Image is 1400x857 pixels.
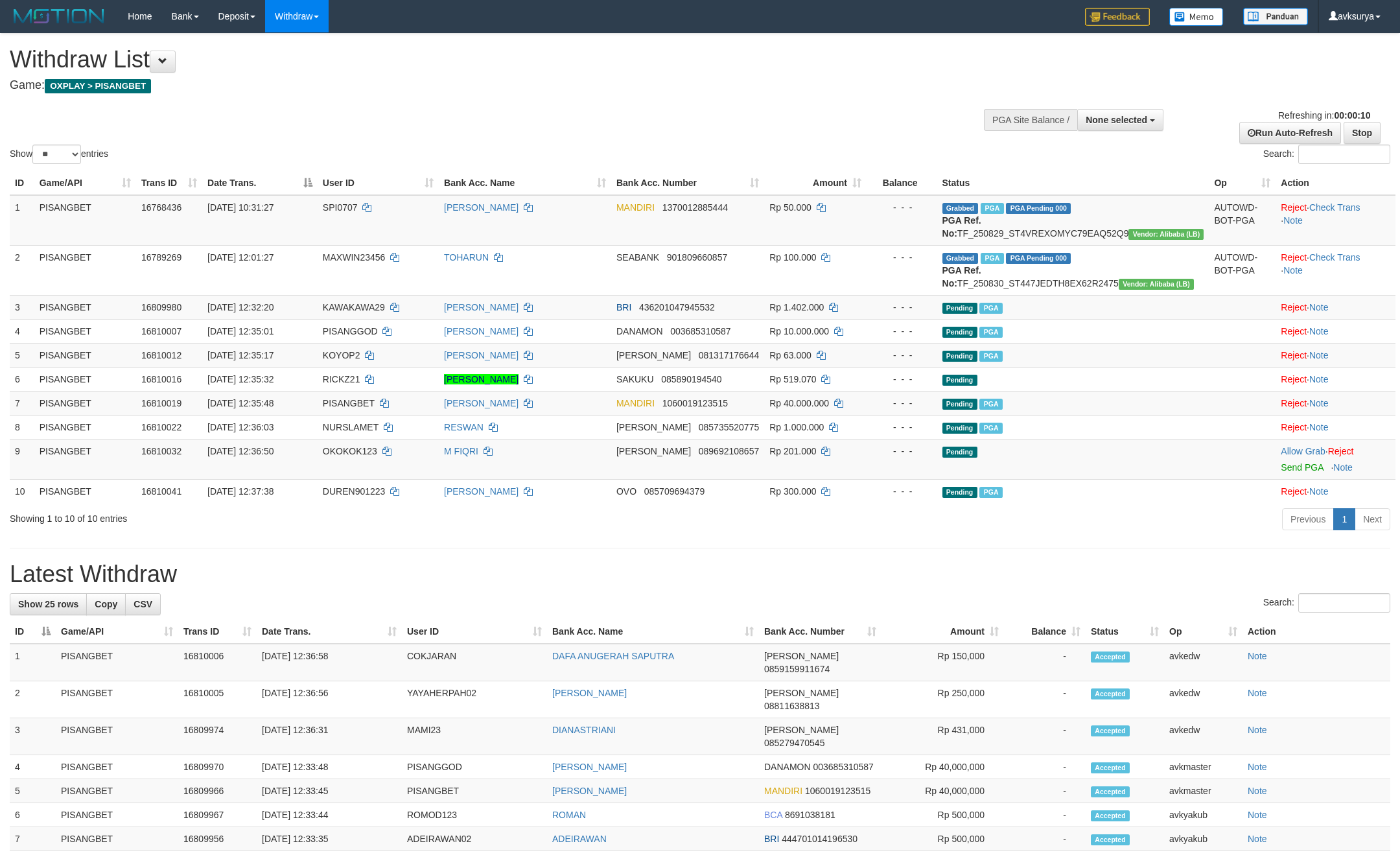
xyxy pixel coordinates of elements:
[1276,391,1395,415] td: ·
[881,681,1004,718] td: Rp 250,000
[764,171,867,195] th: Amount: activate to sort column ascending
[937,171,1209,195] th: Status
[1091,786,1130,797] span: Accepted
[616,326,663,336] span: DANAMON
[1091,762,1130,773] span: Accepted
[881,803,1004,827] td: Rp 500,000
[257,718,402,755] td: [DATE] 12:36:31
[323,422,379,432] span: NURSLAMET
[141,422,181,432] span: 16810022
[1263,593,1390,613] label: Search:
[1004,779,1086,803] td: -
[764,725,839,735] span: [PERSON_NAME]
[439,171,611,195] th: Bank Acc. Name: activate to sort column ascending
[942,447,977,458] span: Pending
[257,803,402,827] td: [DATE] 12:33:44
[141,350,181,360] span: 16810012
[207,486,274,497] span: [DATE] 12:37:38
[1242,620,1390,644] th: Action
[1278,110,1370,121] span: Refreshing in:
[1128,229,1204,240] span: Vendor URL: https://dashboard.q2checkout.com/secure
[942,253,979,264] span: Grabbed
[56,681,178,718] td: PISANGBET
[402,718,547,755] td: MAMI23
[178,681,257,718] td: 16810005
[1209,195,1276,246] td: AUTOWD-BOT-PGA
[699,422,759,432] span: Copy 085735520775 to clipboard
[141,446,181,456] span: 16810032
[45,79,151,93] span: OXPLAY > PISANGBET
[764,688,839,698] span: [PERSON_NAME]
[134,599,152,609] span: CSV
[552,786,627,796] a: [PERSON_NAME]
[979,399,1002,410] span: Marked by avkmaster
[942,399,977,410] span: Pending
[18,599,78,609] span: Show 25 rows
[867,171,937,195] th: Balance
[764,786,802,796] span: MANDIRI
[10,507,574,525] div: Showing 1 to 10 of 10 entries
[207,398,274,408] span: [DATE] 12:35:48
[662,398,728,408] span: Copy 1060019123515 to clipboard
[1309,202,1360,213] a: Check Trans
[10,803,56,827] td: 6
[1276,245,1395,295] td: · ·
[1164,681,1242,718] td: avkedw
[1281,302,1307,312] a: Reject
[1006,253,1071,264] span: PGA Pending
[769,446,816,456] span: Rp 201.000
[616,202,655,213] span: MANDIRI
[872,373,932,386] div: - - -
[178,779,257,803] td: 16809966
[444,202,519,213] a: [PERSON_NAME]
[444,486,519,497] a: [PERSON_NAME]
[764,810,782,820] span: BCA
[1309,350,1329,360] a: Note
[872,421,932,434] div: - - -
[10,145,108,164] label: Show entries
[10,593,87,615] a: Show 25 rows
[1298,593,1390,613] input: Search:
[444,446,478,456] a: M FIQRI
[56,718,178,755] td: PISANGBET
[323,326,378,336] span: PISANGGOD
[34,295,136,319] td: PISANGBET
[616,252,659,263] span: SEABANK
[813,762,873,772] span: Copy 003685310587 to clipboard
[1248,688,1267,698] a: Note
[323,202,358,213] span: SPI0707
[872,485,932,498] div: - - -
[769,302,824,312] span: Rp 1.402.000
[1281,486,1307,497] a: Reject
[444,252,489,263] a: TOHARUN
[444,326,519,336] a: [PERSON_NAME]
[616,486,636,497] span: OVO
[979,487,1002,498] span: Marked by avkjunita
[1004,718,1086,755] td: -
[95,599,117,609] span: Copy
[1164,620,1242,644] th: Op: activate to sort column ascending
[1006,203,1071,214] span: PGA Pending
[942,351,977,362] span: Pending
[1281,202,1307,213] a: Reject
[1344,122,1381,144] a: Stop
[1298,145,1390,164] input: Search:
[552,810,586,820] a: ROMAN
[178,718,257,755] td: 16809974
[981,203,1003,214] span: Marked by avkyakub
[805,786,870,796] span: Copy 1060019123515 to clipboard
[10,391,34,415] td: 7
[979,327,1002,338] span: Marked by avkmaster
[984,109,1077,131] div: PGA Site Balance /
[34,343,136,367] td: PISANGBET
[764,762,811,772] span: DANAMON
[10,620,56,644] th: ID: activate to sort column descending
[1309,252,1360,263] a: Check Trans
[10,319,34,343] td: 4
[769,398,829,408] span: Rp 40.000.000
[1091,725,1130,736] span: Accepted
[125,593,161,615] a: CSV
[881,644,1004,681] td: Rp 150,000
[1164,755,1242,779] td: avkmaster
[769,326,829,336] span: Rp 10.000.000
